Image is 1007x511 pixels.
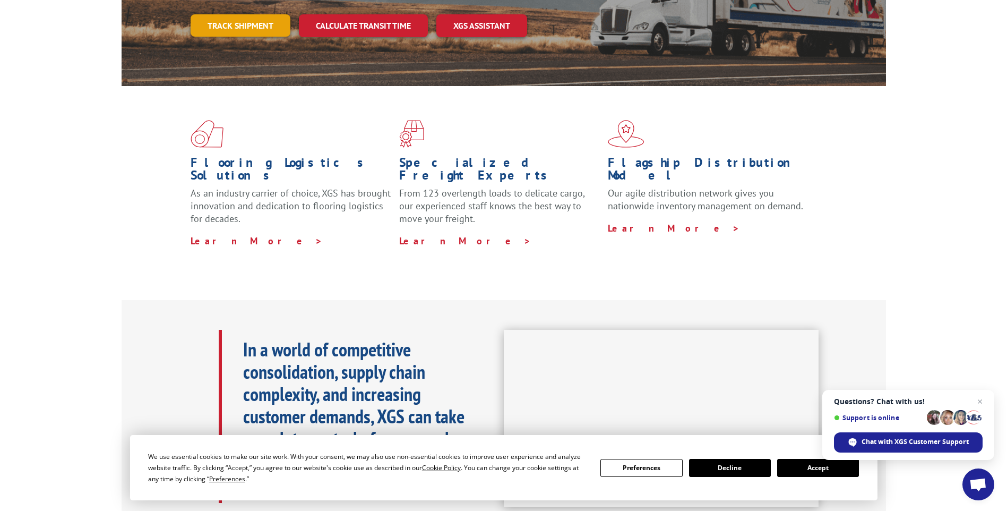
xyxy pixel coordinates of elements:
[436,14,527,37] a: XGS ASSISTANT
[608,120,644,148] img: xgs-icon-flagship-distribution-model-red
[191,14,290,37] a: Track shipment
[689,459,771,477] button: Decline
[209,474,245,483] span: Preferences
[191,156,391,187] h1: Flooring Logistics Solutions
[399,235,531,247] a: Learn More >
[862,437,969,447] span: Chat with XGS Customer Support
[191,120,223,148] img: xgs-icon-total-supply-chain-intelligence-red
[399,156,600,187] h1: Specialized Freight Experts
[600,459,682,477] button: Preferences
[608,187,803,212] span: Our agile distribution network gives you nationwide inventory management on demand.
[191,187,391,225] span: As an industry carrier of choice, XGS has brought innovation and dedication to flooring logistics...
[422,463,461,472] span: Cookie Policy
[504,330,819,507] iframe: XGS Logistics Solutions
[399,187,600,234] p: From 123 overlength loads to delicate cargo, our experienced staff knows the best way to move you...
[243,337,464,496] b: In a world of competitive consolidation, supply chain complexity, and increasing customer demands...
[399,120,424,148] img: xgs-icon-focused-on-flooring-red
[191,235,323,247] a: Learn More >
[834,397,983,406] span: Questions? Chat with us!
[608,222,740,234] a: Learn More >
[777,459,859,477] button: Accept
[834,432,983,453] span: Chat with XGS Customer Support
[299,14,428,37] a: Calculate transit time
[962,469,994,500] a: Open chat
[148,451,588,484] div: We use essential cookies to make our site work. With your consent, we may also use non-essential ...
[130,435,877,500] div: Cookie Consent Prompt
[608,156,808,187] h1: Flagship Distribution Model
[834,414,923,422] span: Support is online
